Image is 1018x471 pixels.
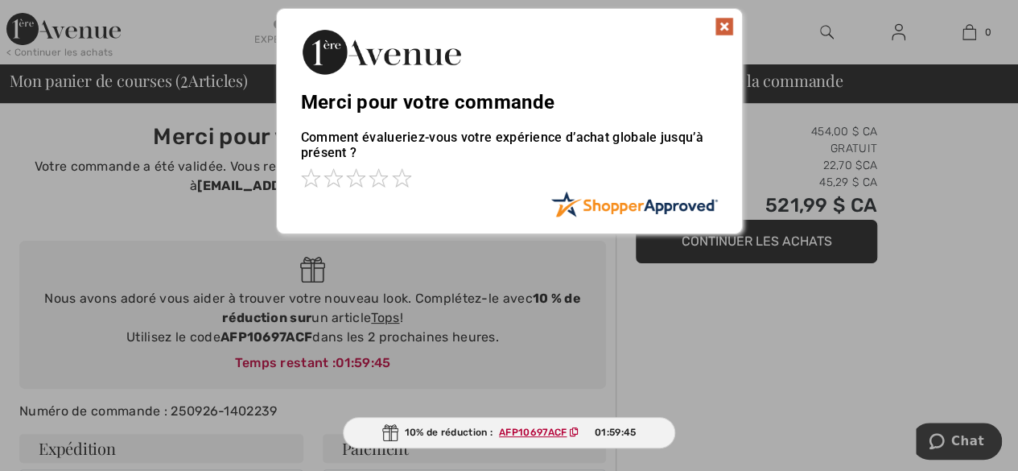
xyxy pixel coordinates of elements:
[35,11,68,26] span: Chat
[499,427,567,438] font: AFP10697ACF
[382,424,398,441] img: Gift.svg
[301,25,462,79] img: Merci pour votre commande
[595,427,636,438] font: 01:59:45
[301,91,555,114] font: Merci pour votre commande
[715,17,734,36] img: x
[405,427,493,438] font: 10% de réduction :
[301,130,703,160] font: Comment évalueriez-vous votre expérience d’achat globale jusqu’à présent ?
